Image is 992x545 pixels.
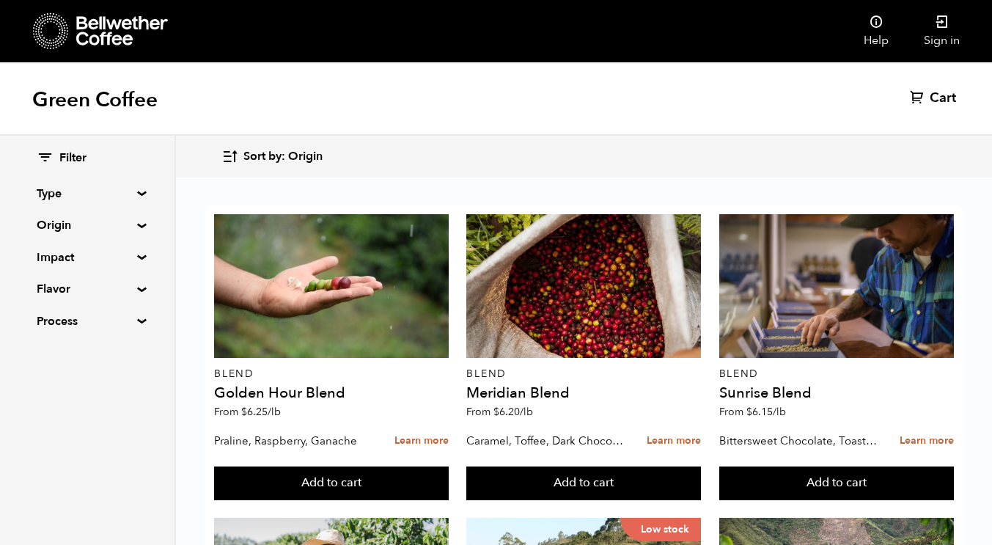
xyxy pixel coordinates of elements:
bdi: 6.15 [746,405,786,419]
p: Blend [719,369,954,379]
p: Praline, Raspberry, Ganache [214,430,374,452]
h4: Meridian Blend [466,386,701,400]
a: Learn more [900,425,954,457]
p: Low stock [620,518,701,541]
p: Bittersweet Chocolate, Toasted Marshmallow, Candied Orange, Praline [719,430,879,452]
h1: Green Coffee [32,87,158,113]
span: Filter [59,150,87,167]
span: From [214,405,281,419]
a: Learn more [647,425,701,457]
button: Add to cart [719,467,954,500]
span: Sort by: Origin [243,149,323,165]
button: Add to cart [466,467,701,500]
span: /lb [268,405,281,419]
span: From [719,405,786,419]
span: /lb [773,405,786,419]
a: Cart [910,89,960,107]
h4: Golden Hour Blend [214,386,449,400]
summary: Type [37,185,138,202]
summary: Impact [37,249,138,266]
summary: Process [37,312,138,330]
summary: Origin [37,216,138,234]
button: Add to cart [214,467,449,500]
span: From [466,405,533,419]
span: Cart [930,89,956,107]
a: Learn more [394,425,449,457]
h4: Sunrise Blend [719,386,954,400]
span: $ [746,405,752,419]
span: /lb [520,405,533,419]
p: Blend [466,369,701,379]
p: Blend [214,369,449,379]
summary: Flavor [37,280,138,298]
bdi: 6.25 [241,405,281,419]
span: $ [493,405,499,419]
button: Sort by: Origin [221,139,323,174]
span: $ [241,405,247,419]
p: Caramel, Toffee, Dark Chocolate [466,430,626,452]
bdi: 6.20 [493,405,533,419]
